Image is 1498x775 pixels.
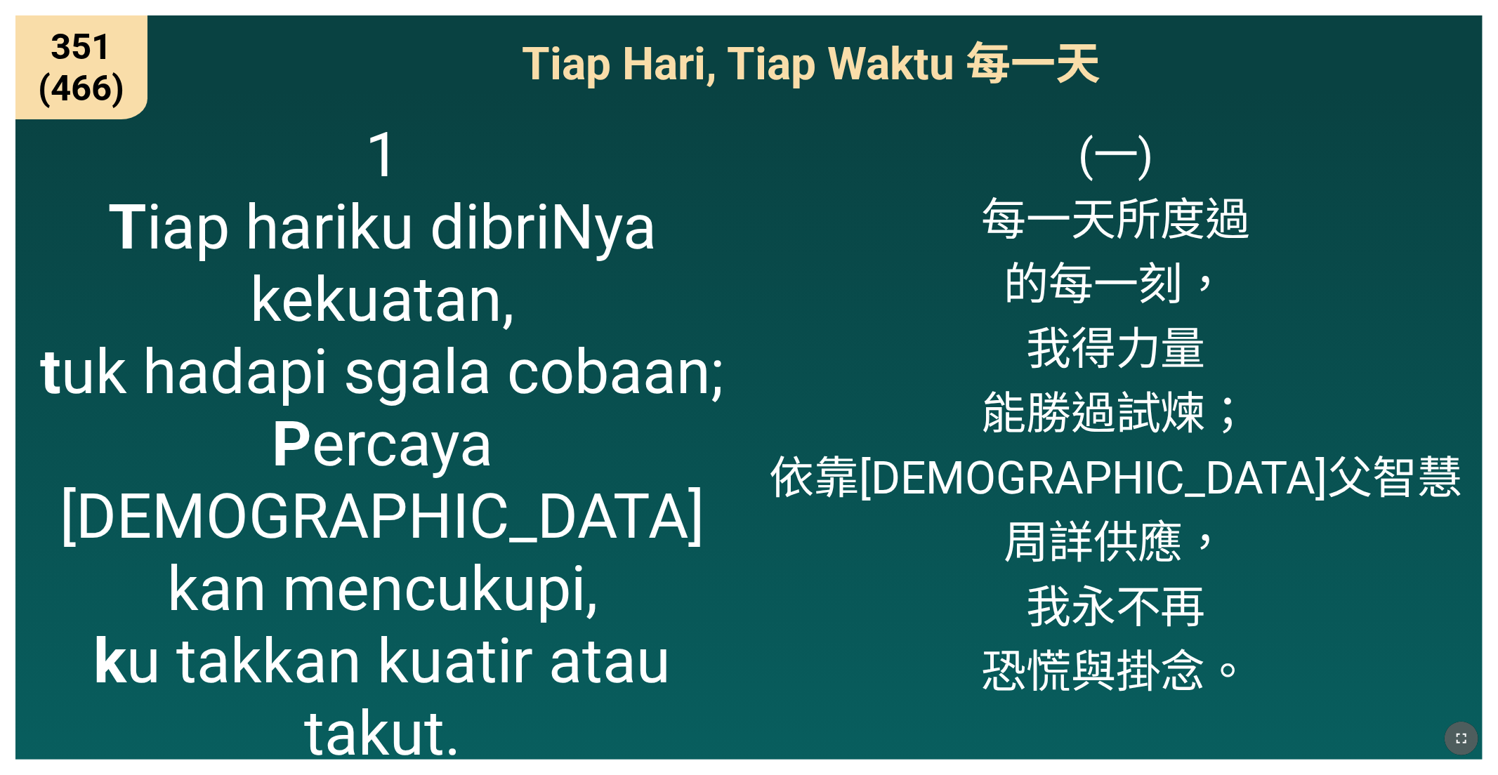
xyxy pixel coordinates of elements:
span: 351 (466) [31,26,132,109]
span: Tiap Hari, Tiap Waktu 每一天 [522,27,1100,92]
b: k [93,625,126,697]
span: 1 iap hariku dibriNya kekuatan, uk hadapi sgala cobaan; ercaya [DEMOGRAPHIC_DATA] kan mencukupi, ... [31,119,733,769]
span: (一) 每一天所度過 的每一刻， 我得力量 能勝過試煉； 依靠[DEMOGRAPHIC_DATA]父智慧 周詳供應， 我永不再 恐慌與掛念。 [769,119,1463,700]
b: T [108,191,147,263]
b: t [40,336,61,408]
b: P [272,408,312,480]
